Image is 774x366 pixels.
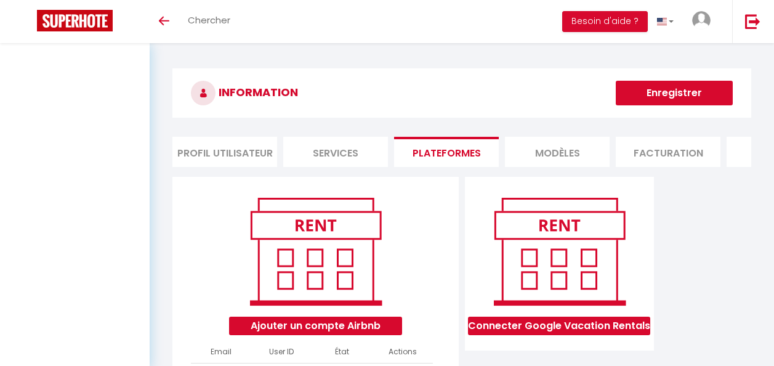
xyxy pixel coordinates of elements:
button: Connecter Google Vacation Rentals [468,317,650,335]
li: Services [283,137,388,167]
img: rent.png [237,192,394,311]
img: logout [745,14,760,29]
li: Facturation [616,137,720,167]
button: Enregistrer [616,81,733,105]
img: Super Booking [37,10,113,31]
h3: INFORMATION [172,68,751,118]
li: MODÈLES [505,137,610,167]
th: État [312,341,372,363]
th: User ID [251,341,312,363]
li: Profil Utilisateur [172,137,277,167]
img: rent.png [481,192,638,311]
th: Email [191,341,251,363]
li: Plateformes [394,137,499,167]
button: Ajouter un compte Airbnb [229,317,402,335]
th: Actions [373,341,433,363]
span: Chercher [188,14,230,26]
button: Besoin d'aide ? [562,11,648,32]
img: ... [692,11,711,30]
